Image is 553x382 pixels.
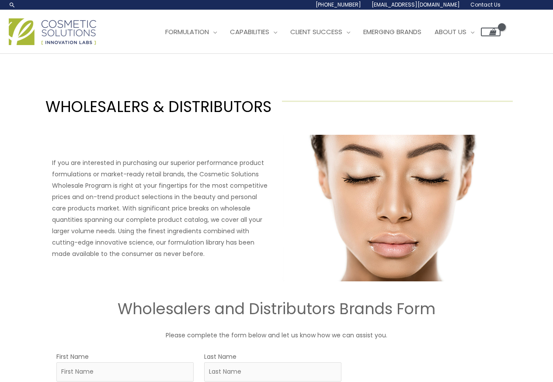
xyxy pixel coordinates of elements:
[14,299,539,319] h2: Wholesalers and Distributors Brands Form
[204,351,237,362] label: Last Name
[284,19,357,45] a: Client Success
[282,135,501,281] img: Wholesale Customer Type Image
[290,27,342,36] span: Client Success
[372,1,460,8] span: [EMAIL_ADDRESS][DOMAIN_NAME]
[9,1,16,8] a: Search icon link
[470,1,501,8] span: Contact Us
[357,19,428,45] a: Emerging Brands
[481,28,501,36] a: View Shopping Cart, empty
[363,27,421,36] span: Emerging Brands
[14,329,539,341] p: Please complete the form below and let us know how we can assist you.
[52,157,271,259] p: If you are interested in purchasing our superior performance product formulations or market-ready...
[435,27,466,36] span: About Us
[165,27,209,36] span: Formulation
[316,1,361,8] span: [PHONE_NUMBER]
[428,19,481,45] a: About Us
[223,19,284,45] a: Capabilities
[159,19,223,45] a: Formulation
[204,362,341,382] input: Last Name
[40,96,271,117] h1: WHOLESALERS & DISTRIBUTORS
[152,19,501,45] nav: Site Navigation
[56,351,89,362] label: First Name
[9,18,96,45] img: Cosmetic Solutions Logo
[56,362,194,382] input: First Name
[230,27,269,36] span: Capabilities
